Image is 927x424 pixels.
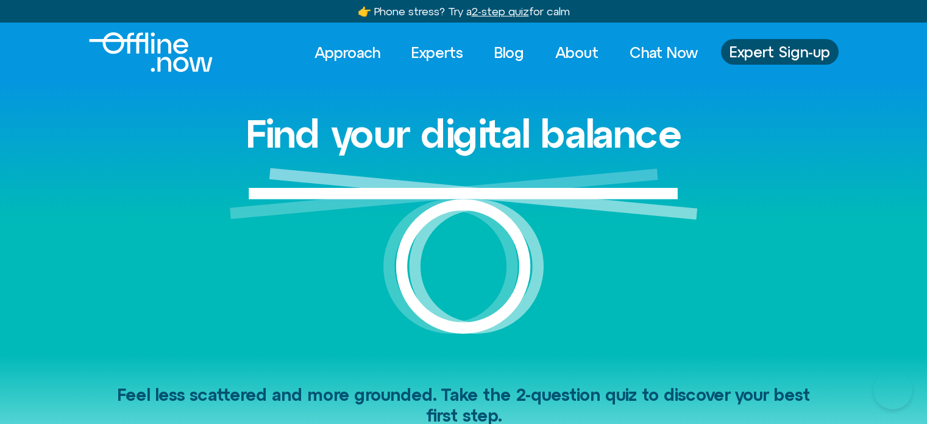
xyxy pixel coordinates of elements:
nav: Menu [304,39,709,66]
img: offline.now [89,32,213,72]
span: Expert Sign-up [730,44,830,60]
iframe: Botpress [873,370,912,409]
a: 👉 Phone stress? Try a2-step quizfor calm [358,5,570,18]
a: About [544,39,609,66]
a: Approach [304,39,391,66]
a: Experts [400,39,474,66]
a: Chat Now [619,39,709,66]
h1: Find your digital balance [246,112,682,155]
u: 2-step quiz [472,5,529,18]
div: Logo [89,32,192,72]
a: Blog [483,39,535,66]
a: Expert Sign-up [721,39,839,65]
